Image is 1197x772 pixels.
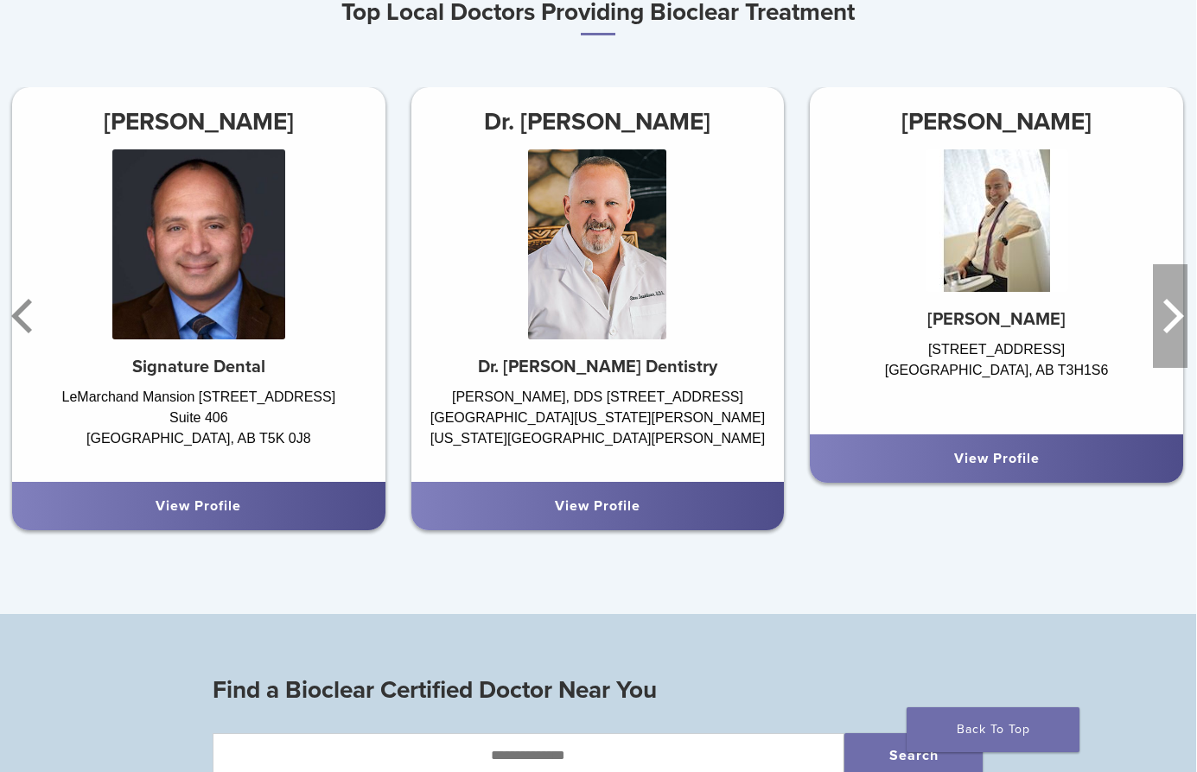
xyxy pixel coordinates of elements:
[926,149,1068,292] img: Dr. Edmund Williamson
[156,497,241,515] a: View Profile
[810,339,1183,417] div: [STREET_ADDRESS] [GEOGRAPHIC_DATA], AB T3H1S6
[907,707,1079,752] a: Back To Top
[213,669,983,711] h3: Find a Bioclear Certified Doctor Near You
[411,387,785,465] div: [PERSON_NAME], DDS [STREET_ADDRESS][GEOGRAPHIC_DATA][US_STATE][PERSON_NAME] [US_STATE][GEOGRAPHIC...
[555,497,640,515] a: View Profile
[12,101,385,142] h3: [PERSON_NAME]
[132,357,265,377] strong: Signature Dental
[528,149,666,339] img: Dr. Steve Davidson
[12,387,385,465] div: LeMarchand Mansion [STREET_ADDRESS] Suite 406 [GEOGRAPHIC_DATA], AB T5K 0J8
[927,309,1066,330] strong: [PERSON_NAME]
[954,450,1040,467] a: View Profile
[411,101,785,142] h3: Dr. [PERSON_NAME]
[478,357,717,377] strong: Dr. [PERSON_NAME] Dentistry
[1153,264,1187,368] button: Next
[810,101,1183,142] h3: [PERSON_NAME]
[8,264,42,368] button: Previous
[112,149,285,339] img: Dr. Rafael Bustamante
